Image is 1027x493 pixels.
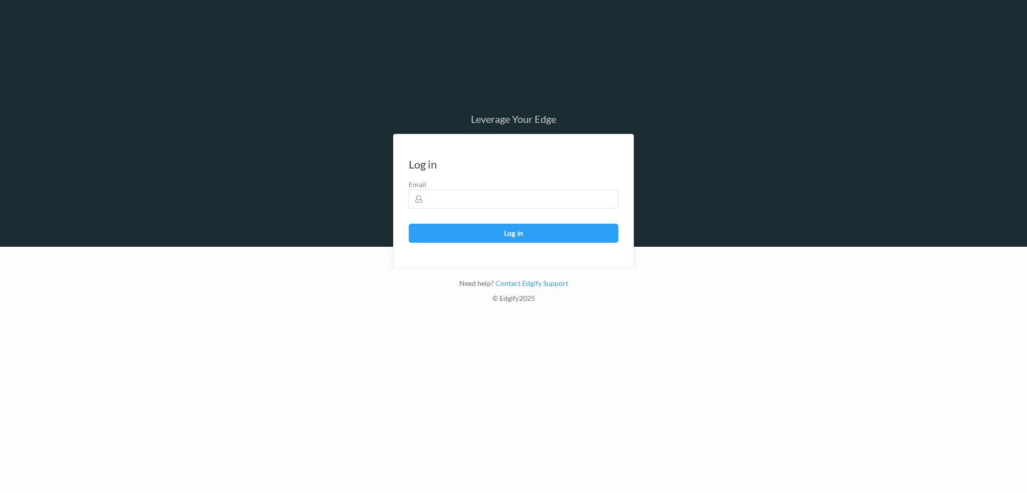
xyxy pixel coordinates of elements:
div: Leverage Your Edge [393,114,634,124]
a: Contact Edgify Support [494,279,568,287]
div: Need help? [393,278,634,293]
button: Log in [409,224,618,243]
label: Email [409,180,618,190]
div: Log in [409,159,437,170]
div: © Edgify 2025 [393,293,634,308]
